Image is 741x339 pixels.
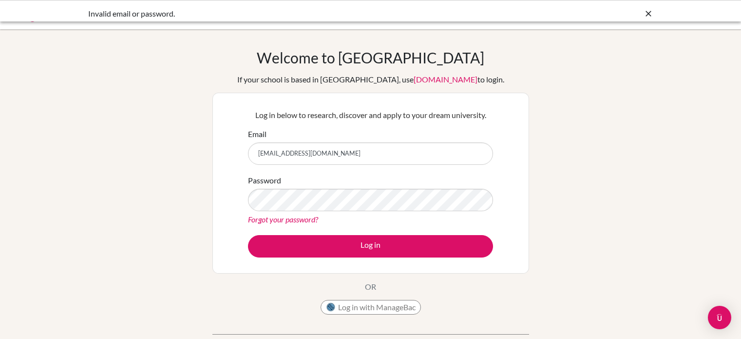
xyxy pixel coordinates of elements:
label: Password [248,175,281,186]
h1: Welcome to [GEOGRAPHIC_DATA] [257,49,484,66]
div: Open Intercom Messenger [708,306,731,329]
div: Invalid email or password. [88,8,507,20]
div: If your school is based in [GEOGRAPHIC_DATA], use to login. [237,74,504,85]
button: Log in [248,235,493,258]
p: OR [365,281,376,293]
a: Forgot your password? [248,215,318,224]
label: Email [248,128,266,140]
button: Log in with ManageBac [321,300,421,315]
a: [DOMAIN_NAME] [414,75,477,84]
p: Log in below to research, discover and apply to your dream university. [248,109,493,121]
